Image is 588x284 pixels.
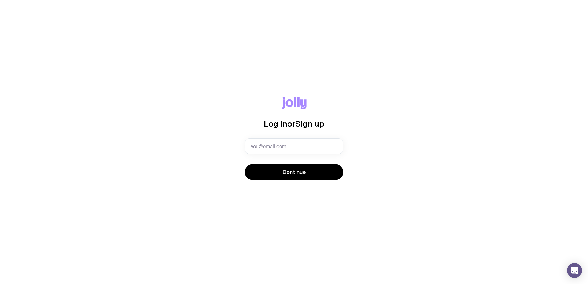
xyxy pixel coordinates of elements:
button: Continue [245,164,343,180]
input: you@email.com [245,138,343,154]
span: Sign up [295,119,324,128]
span: or [287,119,295,128]
div: Open Intercom Messenger [567,263,582,278]
span: Continue [282,168,306,176]
span: Log in [264,119,287,128]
